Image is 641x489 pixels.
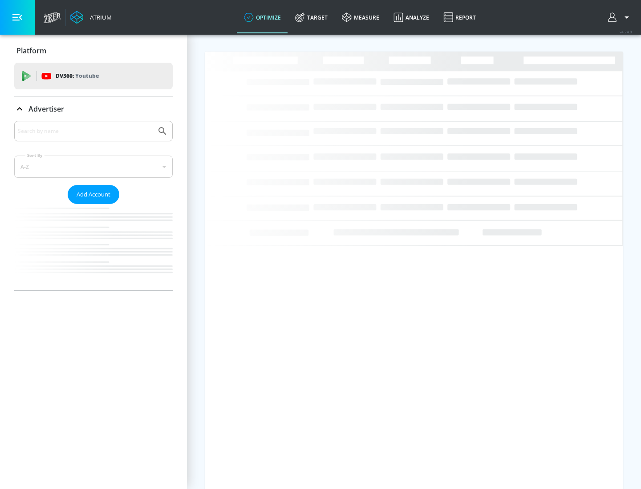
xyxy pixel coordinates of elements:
[75,71,99,80] p: Youtube
[14,63,173,89] div: DV360: Youtube
[14,156,173,178] div: A-Z
[77,189,110,200] span: Add Account
[14,204,173,290] nav: list of Advertiser
[28,104,64,114] p: Advertiser
[288,1,335,33] a: Target
[18,125,153,137] input: Search by name
[68,185,119,204] button: Add Account
[386,1,436,33] a: Analyze
[620,29,632,34] span: v 4.24.0
[70,11,112,24] a: Atrium
[237,1,288,33] a: optimize
[56,71,99,81] p: DV360:
[14,38,173,63] div: Platform
[16,46,46,56] p: Platform
[335,1,386,33] a: measure
[14,96,173,121] div: Advertiser
[25,152,45,158] label: Sort By
[86,13,112,21] div: Atrium
[436,1,483,33] a: Report
[14,121,173,290] div: Advertiser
